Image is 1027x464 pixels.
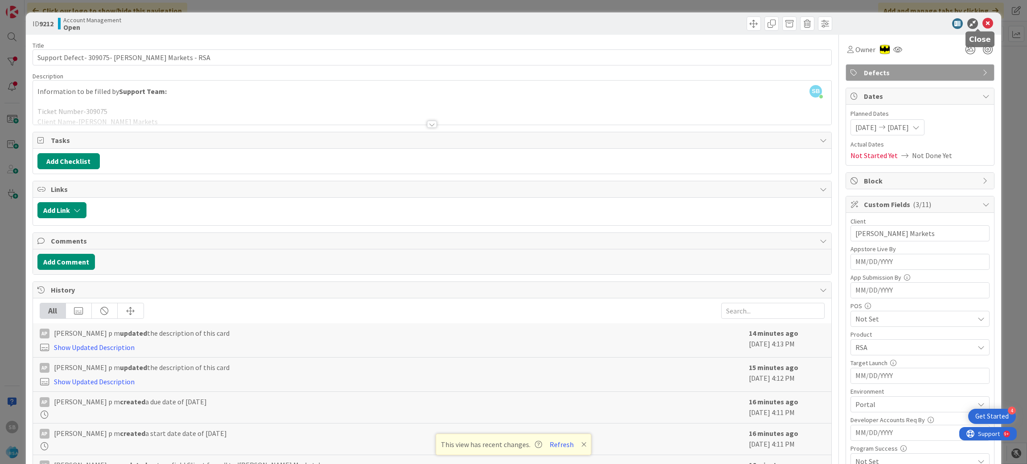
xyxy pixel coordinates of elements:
[54,362,230,373] span: [PERSON_NAME] p m the description of this card
[120,429,145,438] b: created
[546,439,577,450] button: Refresh
[749,429,798,438] b: 16 minutes ago
[850,274,990,281] div: App Submission By
[809,85,822,98] span: SB
[855,254,985,269] input: MM/DD/YYYY
[968,409,1016,424] div: Open Get Started checklist, remaining modules: 4
[969,35,991,44] h5: Close
[749,396,825,419] div: [DATE] 4:11 PM
[880,45,890,54] img: AC
[63,24,121,31] b: Open
[913,200,931,209] span: ( 3/11 )
[749,397,798,406] b: 16 minutes ago
[54,428,227,439] span: [PERSON_NAME] p m a start date date of [DATE]
[45,4,49,11] div: 9+
[51,236,816,246] span: Comments
[441,439,542,450] span: This view has recent changes.
[51,285,816,295] span: History
[749,363,798,372] b: 15 minutes ago
[850,140,990,149] span: Actual Dates
[864,67,978,78] span: Defects
[37,202,86,218] button: Add Link
[749,428,825,450] div: [DATE] 4:11 PM
[37,86,827,97] p: Information to be filled by
[850,445,990,452] div: Program Success
[850,360,990,366] div: Target Launch
[63,16,121,24] span: Account Management
[855,122,877,133] span: [DATE]
[855,368,985,383] input: MM/DD/YYYY
[855,313,974,324] span: Not Set
[864,199,978,210] span: Custom Fields
[850,217,866,225] label: Client
[887,122,909,133] span: [DATE]
[54,396,207,407] span: [PERSON_NAME] p m a due date of [DATE]
[40,303,66,318] div: All
[850,417,990,423] div: Developer Accounts Req By
[33,18,53,29] span: ID
[912,150,952,161] span: Not Done Yet
[54,377,135,386] a: Show Updated Description
[33,41,44,49] label: Title
[51,135,816,146] span: Tasks
[855,44,875,55] span: Owner
[120,363,147,372] b: updated
[33,49,832,65] input: type card name here...
[855,399,974,410] span: Portal
[855,425,985,440] input: MM/DD/YYYY
[54,343,135,352] a: Show Updated Description
[37,153,100,169] button: Add Checklist
[39,19,53,28] b: 9212
[855,342,974,353] span: RSA
[721,303,825,319] input: Search...
[850,246,990,252] div: Appstore Live By
[749,329,798,338] b: 14 minutes ago
[855,283,985,298] input: MM/DD/YYYY
[850,331,990,338] div: Product
[54,328,230,338] span: [PERSON_NAME] p m the description of this card
[40,363,49,373] div: Ap
[120,329,147,338] b: updated
[40,397,49,407] div: Ap
[37,254,95,270] button: Add Comment
[864,175,978,186] span: Block
[51,184,816,195] span: Links
[120,397,145,406] b: created
[975,412,1009,421] div: Get Started
[850,303,990,309] div: POS
[864,91,978,102] span: Dates
[40,329,49,338] div: Ap
[1008,407,1016,415] div: 4
[850,109,990,118] span: Planned Dates
[119,87,167,96] strong: Support Team:
[749,362,825,387] div: [DATE] 4:12 PM
[749,328,825,353] div: [DATE] 4:13 PM
[19,1,41,12] span: Support
[850,150,898,161] span: Not Started Yet
[850,388,990,395] div: Environment
[40,429,49,439] div: Ap
[33,72,63,80] span: Description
